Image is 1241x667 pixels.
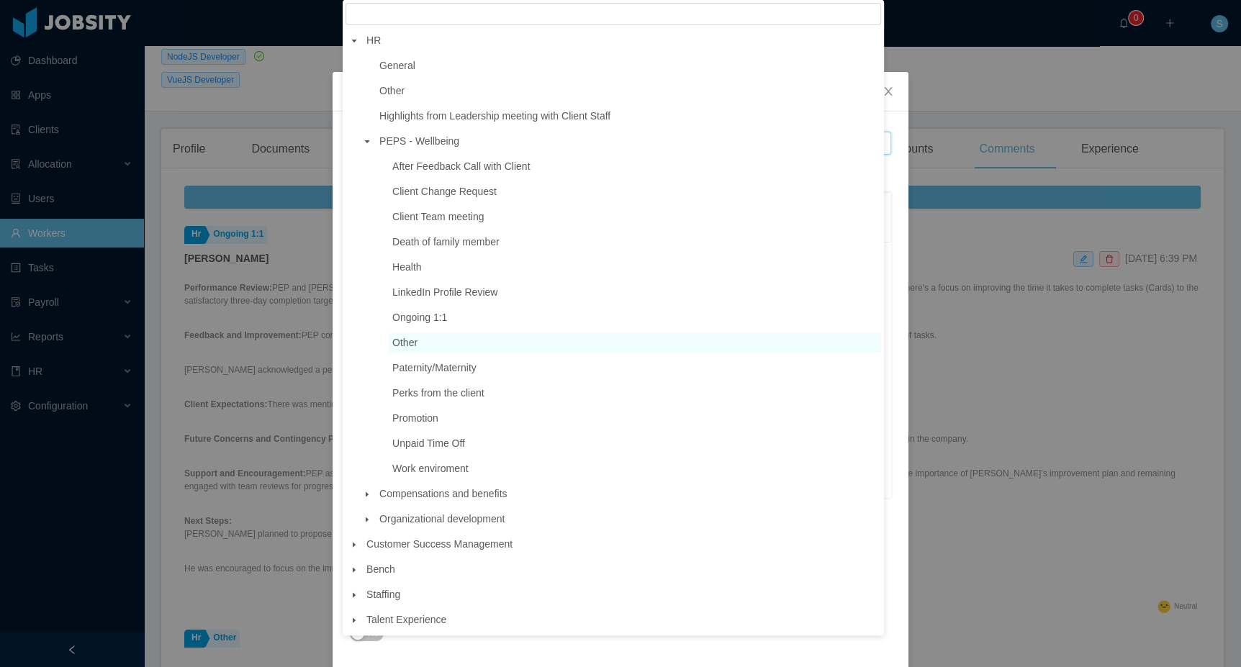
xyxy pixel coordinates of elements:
[389,333,881,353] span: Other
[366,614,446,625] span: Talent Experience
[363,610,881,630] span: Talent Experience
[392,261,421,273] span: Health
[868,72,908,112] button: Close
[389,409,881,428] span: Promotion
[392,160,530,172] span: After Feedback Call with Client
[379,513,505,525] span: Organizational development
[379,85,405,96] span: Other
[392,337,418,348] span: Other
[392,437,465,449] span: Unpaid Time Off
[376,106,881,126] span: Highlights from Leadership meeting with Client Staff
[389,207,881,227] span: Client Team meeting
[392,412,438,424] span: Promotion
[376,81,881,101] span: Other
[392,186,497,197] span: Client Change Request
[366,538,513,550] span: Customer Success Management
[364,491,371,498] i: icon: caret-down
[363,31,881,50] span: HR
[376,56,881,76] span: General
[883,86,894,97] i: icon: close
[379,488,507,499] span: Compensations and benefits
[346,3,881,25] input: filter select
[389,358,881,378] span: Paternity/Maternity
[389,182,881,201] span: Client Change Request
[389,308,881,327] span: Ongoing 1:1
[379,60,415,71] span: General
[376,484,881,504] span: Compensations and benefits
[392,236,500,248] span: Death of family member
[363,585,881,604] span: Staffing
[351,591,358,599] i: icon: caret-down
[392,286,497,298] span: LinkedIn Profile Review
[392,312,447,323] span: Ongoing 1:1
[376,132,881,151] span: PEPS - Wellbeing
[392,387,484,399] span: Perks from the client
[389,459,881,478] span: Work enviroment
[389,283,881,302] span: LinkedIn Profile Review
[389,232,881,252] span: Death of family member
[379,110,610,122] span: Highlights from Leadership meeting with Client Staff
[363,535,881,554] span: Customer Success Management
[389,157,881,176] span: After Feedback Call with Client
[389,258,881,277] span: Health
[364,516,371,523] i: icon: caret-down
[364,138,371,145] i: icon: caret-down
[351,37,358,45] i: icon: caret-down
[392,463,469,474] span: Work enviroment
[366,589,400,600] span: Staffing
[379,135,459,147] span: PEPS - Wellbeing
[363,560,881,579] span: Bench
[392,211,484,222] span: Client Team meeting
[366,35,381,46] span: HR
[376,509,881,529] span: Organizational development
[351,617,358,624] i: icon: caret-down
[351,541,358,548] i: icon: caret-down
[389,434,881,453] span: Unpaid Time Off
[351,566,358,573] i: icon: caret-down
[392,362,477,373] span: Paternity/Maternity
[366,563,395,575] span: Bench
[389,384,881,403] span: Perks from the client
